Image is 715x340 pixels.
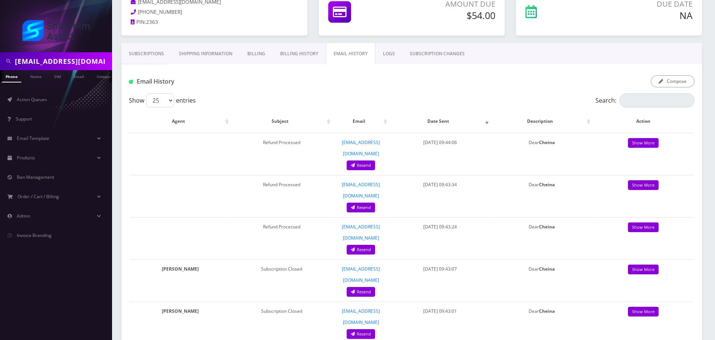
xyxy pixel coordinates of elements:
strong: Cheina [539,224,555,230]
span: [DATE] 09:43:24 [423,224,457,230]
strong: [PERSON_NAME] [162,266,199,272]
td: Subscription Closed [231,259,332,301]
a: Shipping Information [171,43,240,65]
strong: Cheina [539,308,555,314]
span: [DATE] 09:44:06 [423,139,457,146]
span: Invoice Branding [17,232,52,238]
a: Resend [347,245,375,255]
a: [EMAIL_ADDRESS][DOMAIN_NAME] [342,308,380,325]
span: Products [17,155,35,161]
h1: Email History [129,78,310,85]
th: Email: activate to sort column ascending [333,110,389,132]
p: Dear [495,137,588,148]
a: [EMAIL_ADDRESS][DOMAIN_NAME] [342,139,380,157]
th: Subject: activate to sort column ascending [231,110,332,132]
a: SUBSCRIPTION CHANGES [402,43,472,65]
span: [DATE] 09:43:07 [423,266,457,272]
th: Description: activate to sort column ascending [491,110,592,132]
a: PIN: [131,19,146,26]
a: Name [27,70,45,82]
span: Ban Management [17,174,54,180]
p: Dear [495,221,588,233]
span: Email Template [17,135,49,141]
span: [DATE] 09:43:01 [423,308,457,314]
select: Showentries [146,93,174,107]
a: Email [70,70,88,82]
strong: Cheina [539,181,555,188]
a: Show More [628,222,659,233]
a: Resend [347,329,375,339]
td: Refund Processed [231,133,332,174]
span: Action Queues [17,96,47,103]
label: Show entries [129,93,196,107]
span: 2363 [146,19,158,25]
strong: Cheina [539,266,555,272]
th: Action [593,110,694,132]
a: Resend [347,160,375,171]
span: Order / Cart / Billing [18,193,59,200]
label: Search: [595,93,694,107]
strong: [PERSON_NAME] [162,308,199,314]
a: Show More [628,307,659,317]
a: Resend [347,203,375,213]
a: Company [93,70,118,82]
td: Refund Processed [231,175,332,216]
a: [EMAIL_ADDRESS][DOMAIN_NAME] [342,224,380,241]
a: Show More [628,265,659,275]
th: Date Sent: activate to sort column ascending [390,110,490,132]
h5: $54.00 [402,10,495,21]
p: Dear [495,263,588,275]
a: Show More [628,180,659,190]
a: LOGS [375,43,402,65]
td: Refund Processed [231,217,332,259]
strong: Cheina [539,139,555,146]
a: [EMAIL_ADDRESS][DOMAIN_NAME] [342,266,380,283]
p: Dear [495,179,588,190]
a: Billing [240,43,273,65]
p: Dear [495,306,588,317]
a: Subscriptions [121,43,171,65]
span: Support [16,116,32,122]
a: EMAIL HISTORY [326,43,375,65]
img: Shluchim Assist [22,20,90,41]
span: Admin [17,213,30,219]
h5: NA [585,10,693,21]
span: [PHONE_NUMBER] [138,9,182,15]
a: SIM [50,70,65,82]
a: Phone [2,70,21,82]
span: [DATE] 09:43:34 [423,181,457,188]
input: Search in Company [15,54,110,68]
th: Agent: activate to sort column ascending [130,110,230,132]
button: Compose [651,75,694,87]
a: Billing History [273,43,326,65]
a: Resend [347,287,375,297]
a: Show More [628,138,659,148]
a: [EMAIL_ADDRESS][DOMAIN_NAME] [342,181,380,199]
input: Search: [619,93,694,107]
